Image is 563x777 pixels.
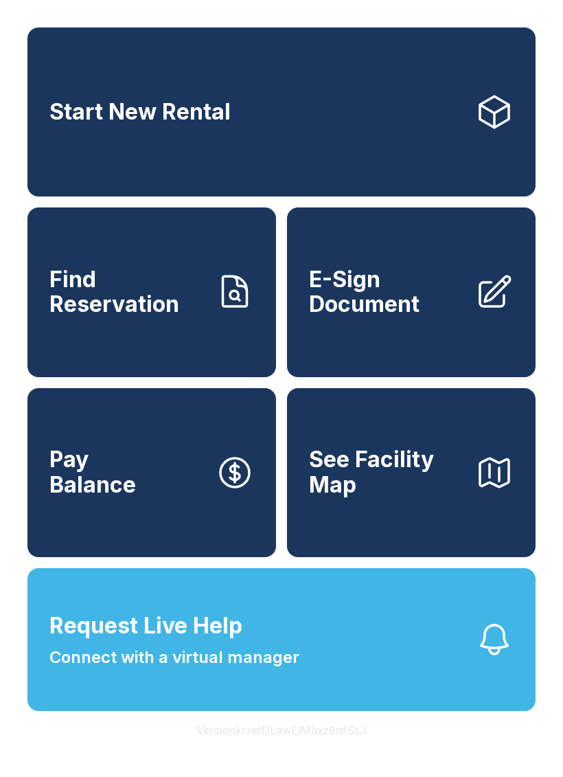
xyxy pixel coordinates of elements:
span: Find Reservation [49,267,205,317]
span: See Facility Map [309,447,464,497]
span: E-Sign Document [309,267,464,317]
a: Start New Rental [27,27,536,196]
button: VersionkrrefDLawElMlwz8nfSsJ [185,711,378,750]
span: Start New Rental [49,100,231,125]
span: Pay Balance [49,447,136,497]
button: Request Live HelpConnect with a virtual manager [27,568,536,711]
a: E-Sign Document [287,207,536,376]
a: Find Reservation [27,207,276,376]
span: Request Live Help [49,609,242,642]
span: Connect with a virtual manager [49,645,299,670]
button: PayBalance [27,388,276,557]
button: See Facility Map [287,388,536,557]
